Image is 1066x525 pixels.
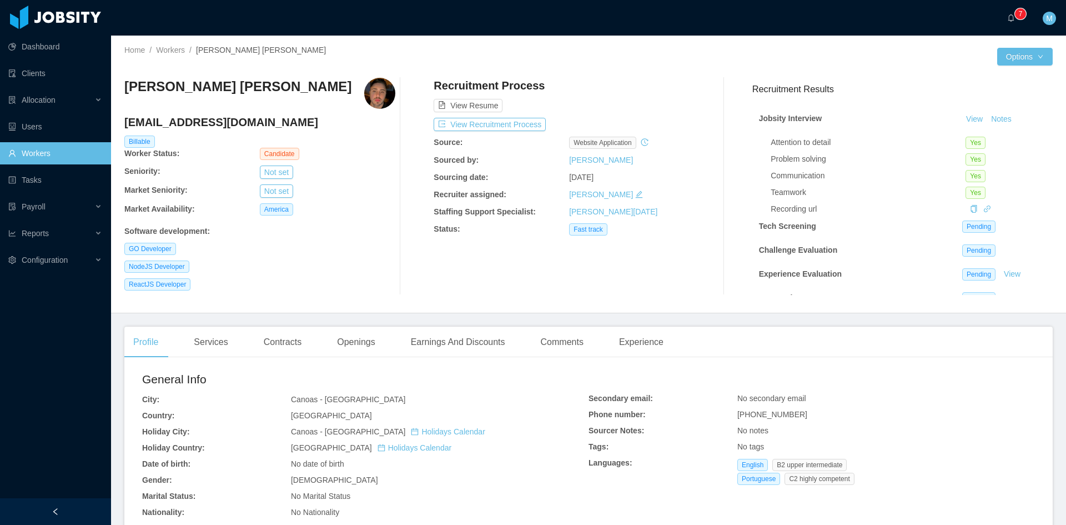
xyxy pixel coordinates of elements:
[752,82,1053,96] h3: Recruitment Results
[771,203,966,215] div: Recording url
[291,492,350,501] span: No Marital Status
[610,327,672,358] div: Experience
[1019,8,1023,19] p: 7
[589,442,609,451] b: Tags:
[124,78,351,96] h3: [PERSON_NAME] [PERSON_NAME]
[589,394,653,403] b: Secondary email:
[124,149,179,158] b: Worker Status:
[260,203,293,216] span: America
[970,203,978,215] div: Copy
[22,96,56,104] span: Allocation
[8,256,16,264] i: icon: setting
[8,116,102,138] a: icon: robotUsers
[962,244,995,257] span: Pending
[962,268,995,281] span: Pending
[8,203,16,211] i: icon: file-protect
[22,256,68,264] span: Configuration
[966,187,985,199] span: Yes
[962,114,987,123] a: View
[22,229,49,238] span: Reports
[970,205,978,213] i: icon: copy
[8,62,102,84] a: icon: auditClients
[364,78,395,109] img: 1c691bb4-645a-49be-9be2-b96f82b2fd60_68de77fe18dc6-400w.png
[569,190,633,199] a: [PERSON_NAME]
[142,443,205,452] b: Holiday Country:
[589,458,632,467] b: Languages:
[641,138,648,146] i: icon: history
[987,113,1016,126] button: Notes
[142,427,190,436] b: Holiday City:
[328,327,384,358] div: Openings
[291,443,451,452] span: [GEOGRAPHIC_DATA]
[291,427,485,436] span: Canoas - [GEOGRAPHIC_DATA]
[124,327,167,358] div: Profile
[291,476,378,484] span: [DEMOGRAPHIC_DATA]
[434,138,462,147] b: Source:
[1000,269,1024,278] a: View
[635,191,643,198] i: icon: edit
[8,229,16,237] i: icon: line-chart
[378,444,385,452] i: icon: calendar
[156,46,185,54] a: Workers
[124,136,155,148] span: Billable
[983,205,991,213] i: icon: link
[142,459,190,468] b: Date of birth:
[124,278,190,291] span: ReactJS Developer
[142,492,195,501] b: Marital Status:
[962,221,995,233] span: Pending
[1046,12,1053,25] span: M
[189,46,192,54] span: /
[737,441,1035,453] div: No tags
[1007,14,1015,22] i: icon: bell
[737,459,768,471] span: English
[149,46,152,54] span: /
[291,395,405,404] span: Canoas - [GEOGRAPHIC_DATA]
[124,167,160,176] b: Seniority:
[771,170,966,182] div: Communication
[589,410,646,419] b: Phone number:
[569,207,657,216] a: [PERSON_NAME][DATE]
[411,428,419,436] i: icon: calendar
[22,202,46,211] span: Payroll
[142,508,184,517] b: Nationality:
[291,411,372,420] span: [GEOGRAPHIC_DATA]
[966,153,985,166] span: Yes
[569,156,633,164] a: [PERSON_NAME]
[434,156,479,164] b: Sourced by:
[8,36,102,58] a: icon: pie-chartDashboard
[532,327,592,358] div: Comments
[378,443,451,452] a: icon: calendarHolidays Calendar
[255,327,310,358] div: Contracts
[759,222,816,231] strong: Tech Screening
[124,204,195,213] b: Market Availability:
[124,261,189,273] span: NodeJS Developer
[8,96,16,104] i: icon: solution
[434,120,546,129] a: icon: exportView Recruitment Process
[434,207,536,216] b: Staffing Support Specialist:
[260,166,293,179] button: Not set
[759,114,822,123] strong: Jobsity Interview
[589,426,644,435] b: Sourcer Notes:
[124,46,145,54] a: Home
[771,153,966,165] div: Problem solving
[142,371,589,388] h2: General Info
[8,142,102,164] a: icon: userWorkers
[291,459,344,468] span: No date of birth
[260,184,293,198] button: Not set
[411,427,485,436] a: icon: calendarHolidays Calendar
[737,473,780,485] span: Portuguese
[962,292,995,304] span: Pending
[434,99,502,112] button: icon: file-textView Resume
[185,327,237,358] div: Services
[124,114,395,130] h4: [EMAIL_ADDRESS][DOMAIN_NAME]
[569,223,607,236] span: Fast track
[142,476,172,484] b: Gender:
[966,137,985,149] span: Yes
[260,148,299,160] span: Candidate
[569,137,636,149] span: website application
[434,190,506,199] b: Recruiter assigned:
[737,426,768,435] span: No notes
[737,394,806,403] span: No secondary email
[124,227,210,236] b: Software development :
[771,187,966,198] div: Teamwork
